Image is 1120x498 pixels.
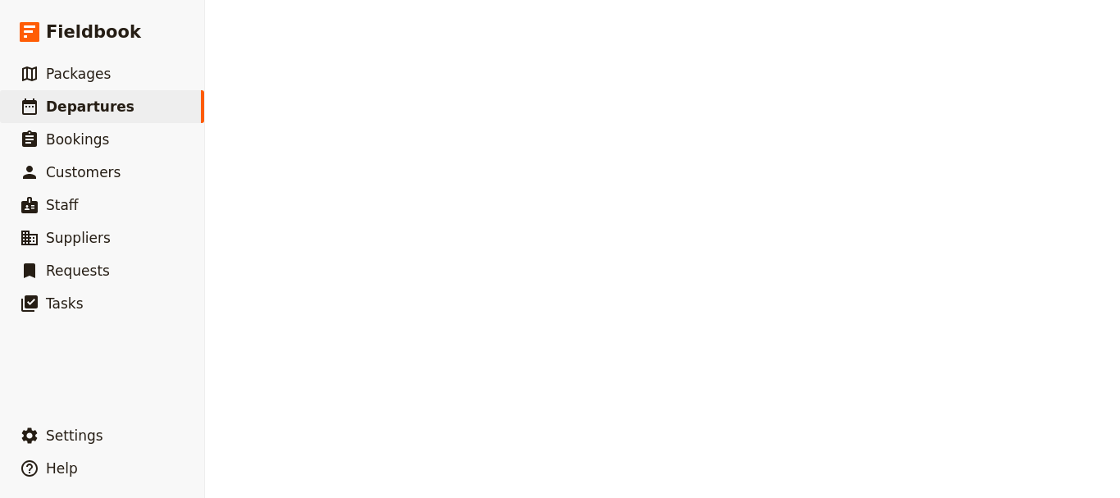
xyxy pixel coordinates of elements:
span: Departures [46,98,134,115]
span: Packages [46,66,111,82]
span: Help [46,460,78,477]
span: Bookings [46,131,109,148]
span: Requests [46,263,110,279]
span: Suppliers [46,230,111,246]
span: Tasks [46,295,84,312]
span: Settings [46,427,103,444]
span: Fieldbook [46,20,141,44]
span: Staff [46,197,79,213]
span: Customers [46,164,121,180]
